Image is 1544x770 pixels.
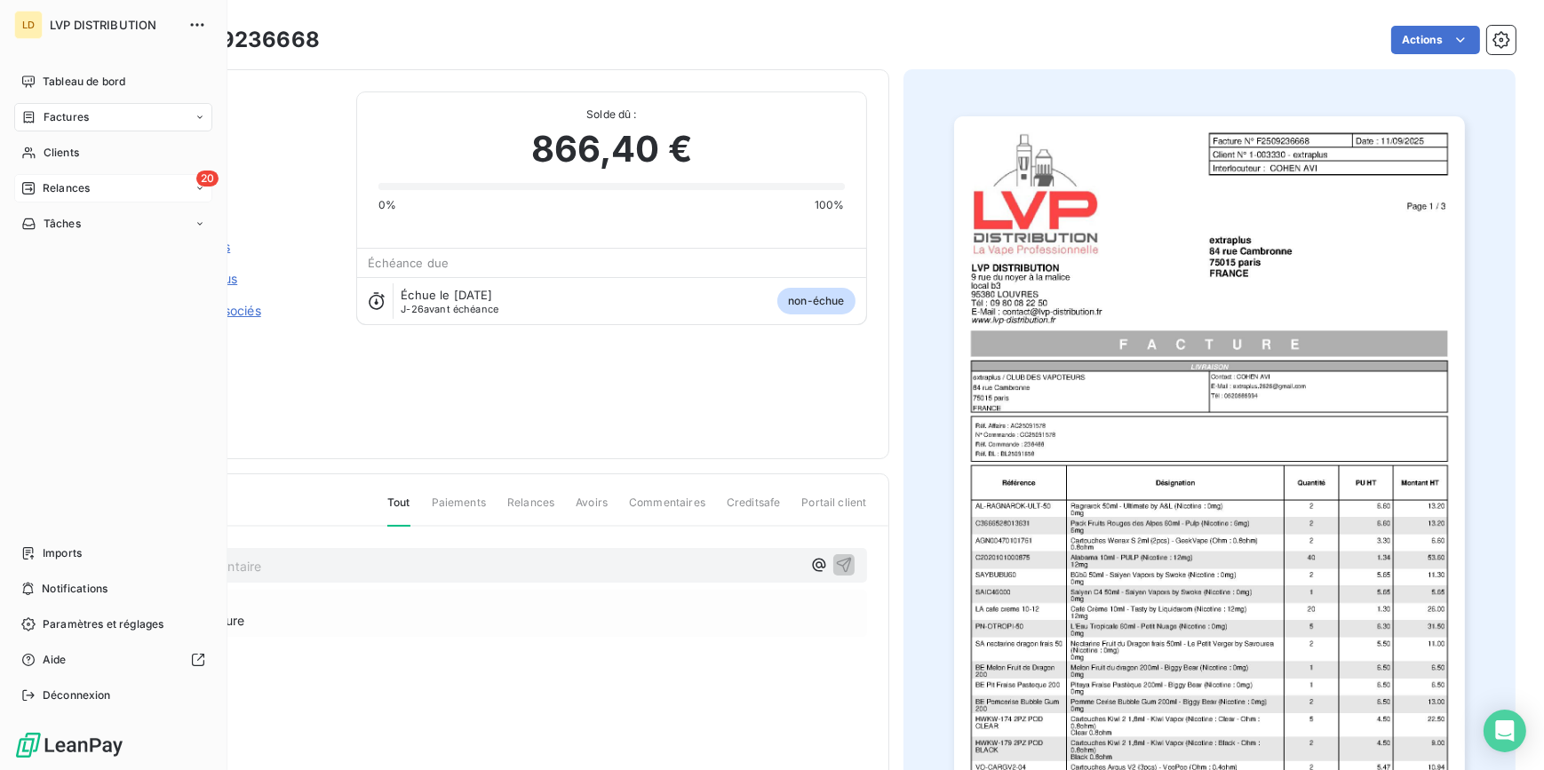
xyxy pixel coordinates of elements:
[44,109,89,125] span: Factures
[1484,710,1526,752] div: Open Intercom Messenger
[14,646,212,674] a: Aide
[43,687,111,703] span: Déconnexion
[777,288,855,314] span: non-échue
[14,731,124,759] img: Logo LeanPay
[801,495,866,525] span: Portail client
[401,303,424,315] span: J-26
[50,18,178,32] span: LVP DISTRIBUTION
[576,495,608,525] span: Avoirs
[1391,26,1480,54] button: Actions
[401,304,498,314] span: avant échéance
[727,495,781,525] span: Creditsafe
[378,107,844,123] span: Solde dû :
[507,495,554,525] span: Relances
[43,74,125,90] span: Tableau de bord
[531,123,692,176] span: 866,40 €
[43,180,90,196] span: Relances
[387,495,410,527] span: Tout
[401,288,492,302] span: Échue le [DATE]
[378,197,396,213] span: 0%
[43,616,163,632] span: Paramètres et réglages
[44,216,81,232] span: Tâches
[43,652,67,668] span: Aide
[368,256,449,270] span: Échéance due
[196,171,219,187] span: 20
[432,495,486,525] span: Paiements
[14,11,43,39] div: LD
[166,24,320,56] h3: F2509236668
[139,113,335,127] span: 1-003330
[629,495,705,525] span: Commentaires
[42,581,107,597] span: Notifications
[44,145,79,161] span: Clients
[43,545,82,561] span: Imports
[815,197,845,213] span: 100%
